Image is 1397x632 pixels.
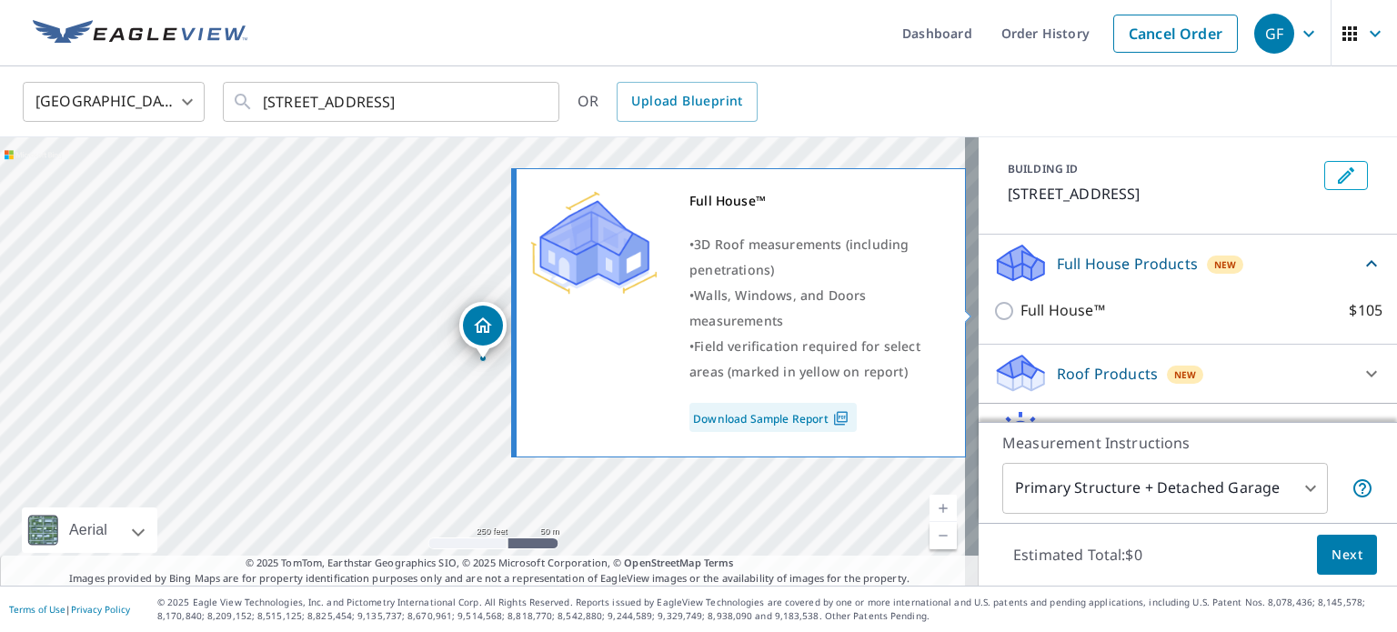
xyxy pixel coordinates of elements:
p: Full House Products [1057,253,1198,275]
div: [GEOGRAPHIC_DATA] [23,76,205,127]
div: Solar ProductsNew [993,411,1382,455]
div: Aerial [64,507,113,553]
p: BUILDING ID [1008,161,1078,176]
p: © 2025 Eagle View Technologies, Inc. and Pictometry International Corp. All Rights Reserved. Repo... [157,596,1388,623]
div: Primary Structure + Detached Garage [1002,463,1328,514]
div: GF [1254,14,1294,54]
div: OR [578,82,758,122]
a: Current Level 17, Zoom In [930,495,957,522]
span: 3D Roof measurements (including penetrations) [689,236,909,278]
span: Walls, Windows, and Doors measurements [689,286,866,329]
span: Next [1332,544,1362,567]
p: Full House™ [1020,299,1105,322]
div: Full House™ [689,188,942,214]
p: Measurement Instructions [1002,432,1373,454]
span: Field verification required for select areas (marked in yellow on report) [689,337,920,380]
span: © 2025 TomTom, Earthstar Geographics SIO, © 2025 Microsoft Corporation, © [246,556,734,571]
div: Aerial [22,507,157,553]
a: Download Sample Report [689,403,857,432]
span: New [1174,367,1197,382]
a: Upload Blueprint [617,82,757,122]
p: $105 [1349,299,1382,322]
div: Dropped pin, building 1, Residential property, 3850 W 157th St Markham, IL 60428 [459,302,507,358]
a: Cancel Order [1113,15,1238,53]
img: Pdf Icon [829,410,853,426]
input: Search by address or latitude-longitude [263,76,522,127]
div: Roof ProductsNew [993,352,1382,396]
a: OpenStreetMap [624,556,700,569]
p: [STREET_ADDRESS] [1008,183,1317,205]
a: Terms of Use [9,603,65,616]
span: Upload Blueprint [631,90,742,113]
p: Estimated Total: $0 [999,535,1157,575]
div: Full House ProductsNew [993,242,1382,285]
button: Edit building 1 [1324,161,1368,190]
span: Your report will include the primary structure and a detached garage if one exists. [1352,477,1373,499]
a: Current Level 17, Zoom Out [930,522,957,549]
div: • [689,334,942,385]
p: | [9,604,130,615]
button: Next [1317,535,1377,576]
img: Premium [530,188,658,297]
div: • [689,232,942,283]
div: • [689,283,942,334]
img: EV Logo [33,20,247,47]
a: Terms [704,556,734,569]
a: Privacy Policy [71,603,130,616]
span: New [1214,257,1237,272]
p: Roof Products [1057,363,1158,385]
